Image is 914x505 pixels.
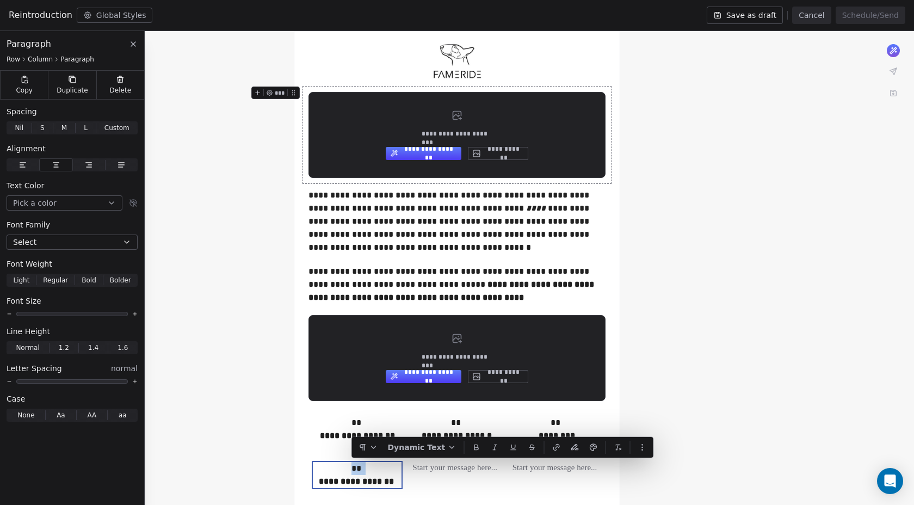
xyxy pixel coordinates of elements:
[7,393,25,404] span: Case
[57,410,65,420] span: Aa
[7,258,52,269] span: Font Weight
[82,275,96,285] span: Bold
[60,55,94,64] span: Paragraph
[7,195,122,211] button: Pick a color
[16,86,33,95] span: Copy
[110,86,132,95] span: Delete
[17,410,34,420] span: None
[7,38,51,51] span: Paragraph
[88,343,98,353] span: 1.4
[13,237,36,248] span: Select
[836,7,905,24] button: Schedule/Send
[119,410,127,420] span: aa
[84,123,88,133] span: L
[384,439,461,455] button: Dynamic Text
[118,343,128,353] span: 1.6
[28,55,53,64] span: Column
[43,275,68,285] span: Regular
[110,275,131,285] span: Bolder
[111,363,138,374] span: normal
[7,295,41,306] span: Font Size
[707,7,783,24] button: Save as draft
[104,123,129,133] span: Custom
[61,123,67,133] span: M
[59,343,69,353] span: 1.2
[16,343,39,353] span: Normal
[7,326,50,337] span: Line Height
[7,180,44,191] span: Text Color
[7,363,62,374] span: Letter Spacing
[877,468,903,494] div: Open Intercom Messenger
[87,410,96,420] span: AA
[77,8,153,23] button: Global Styles
[7,55,20,64] span: Row
[15,123,23,133] span: Nil
[7,219,50,230] span: Font Family
[13,275,29,285] span: Light
[9,9,72,22] span: Reintroduction
[57,86,88,95] span: Duplicate
[7,106,37,117] span: Spacing
[40,123,45,133] span: S
[7,143,46,154] span: Alignment
[792,7,831,24] button: Cancel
